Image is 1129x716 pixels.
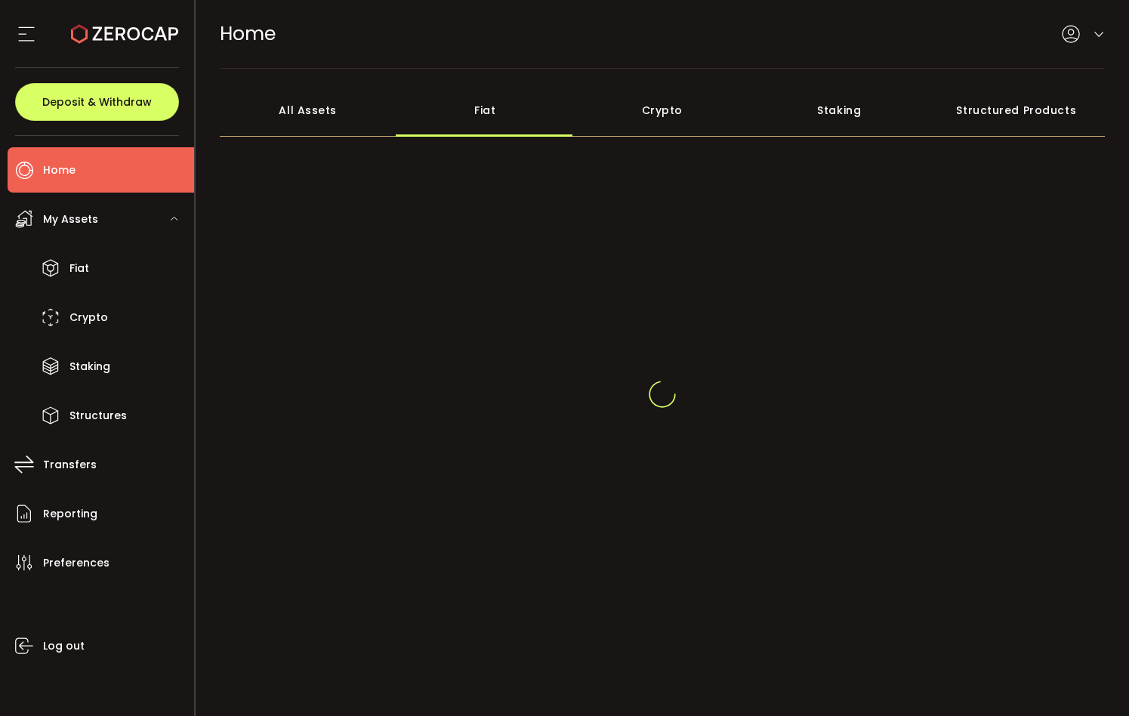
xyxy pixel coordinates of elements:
[69,356,110,378] span: Staking
[574,84,751,137] div: Crypto
[42,97,152,107] span: Deposit & Withdraw
[220,20,276,47] span: Home
[43,159,76,181] span: Home
[396,84,574,137] div: Fiat
[43,208,98,230] span: My Assets
[69,307,108,329] span: Crypto
[220,84,397,137] div: All Assets
[43,454,97,476] span: Transfers
[928,84,1106,137] div: Structured Products
[69,405,127,427] span: Structures
[43,503,97,525] span: Reporting
[751,84,928,137] div: Staking
[43,552,110,574] span: Preferences
[69,258,89,279] span: Fiat
[43,635,85,657] span: Log out
[15,83,179,121] button: Deposit & Withdraw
